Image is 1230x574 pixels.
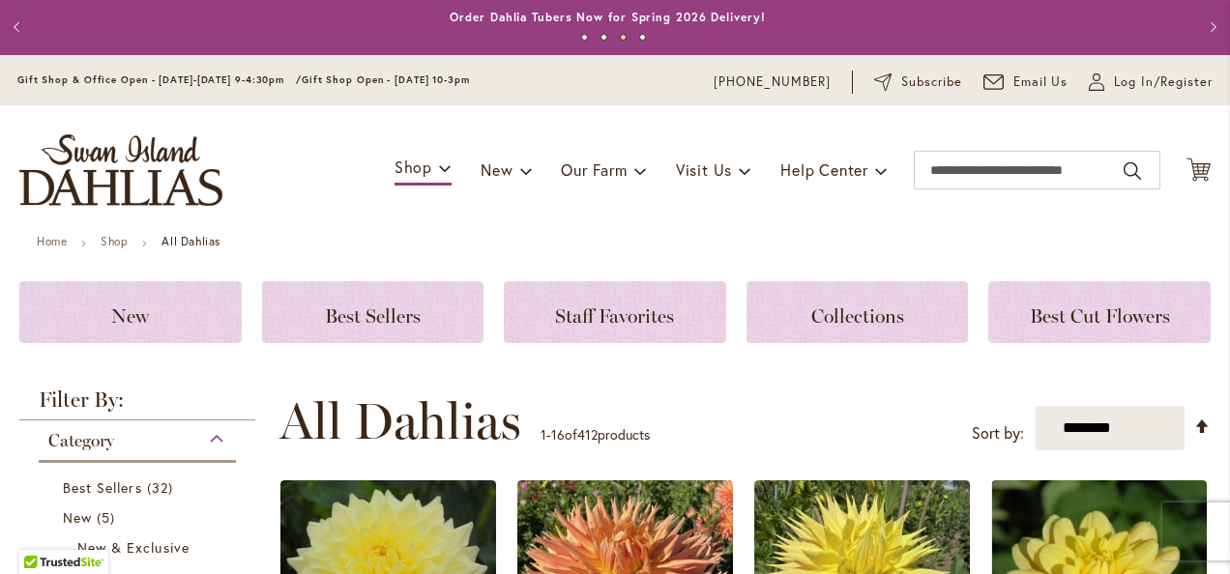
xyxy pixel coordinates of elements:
span: New [481,159,512,180]
strong: All Dahlias [161,234,220,248]
p: - of products [541,419,650,450]
span: Gift Shop & Office Open - [DATE]-[DATE] 9-4:30pm / [17,73,302,86]
button: 1 of 4 [581,34,588,41]
span: Category [48,430,114,451]
span: Gift Shop Open - [DATE] 10-3pm [302,73,470,86]
a: Home [37,234,67,248]
span: Best Cut Flowers [1030,304,1170,328]
a: New [19,281,242,343]
a: store logo [19,134,222,206]
span: Staff Favorites [555,304,674,328]
a: Collections [747,281,969,343]
span: Best Sellers [325,304,421,328]
span: Subscribe [901,72,962,92]
span: 1 [541,425,546,444]
button: 3 of 4 [620,34,627,41]
span: 32 [147,477,178,498]
strong: Filter By: [19,389,255,420]
a: Email Us [983,72,1069,92]
button: 4 of 4 [639,34,646,41]
span: Our Farm [561,159,627,180]
button: 2 of 4 [600,34,607,41]
span: Visit Us [676,159,732,180]
a: Shop [101,234,128,248]
span: New [63,508,92,527]
span: 412 [577,425,598,444]
span: Help Center [780,159,868,180]
span: New & Exclusive [77,538,190,557]
a: Staff Favorites [504,281,726,343]
span: Log In/Register [1114,72,1213,92]
span: 5 [97,507,120,528]
a: Best Cut Flowers [988,281,1211,343]
a: [PHONE_NUMBER] [714,72,831,92]
a: Order Dahlia Tubers Now for Spring 2026 Delivery! [450,10,765,24]
a: Best Sellers [262,281,484,343]
a: Log In/Register [1089,72,1213,92]
label: Sort by: [972,416,1024,451]
span: Email Us [1013,72,1069,92]
iframe: Launch Accessibility Center [15,505,69,560]
span: All Dahlias [279,392,521,450]
span: 16 [551,425,565,444]
a: New [63,507,217,528]
span: New [111,304,149,328]
span: Collections [811,304,904,328]
span: Best Sellers [63,478,142,497]
a: Best Sellers [63,477,217,498]
span: Shop [395,157,432,177]
a: Subscribe [874,72,962,92]
button: Next [1191,8,1230,46]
